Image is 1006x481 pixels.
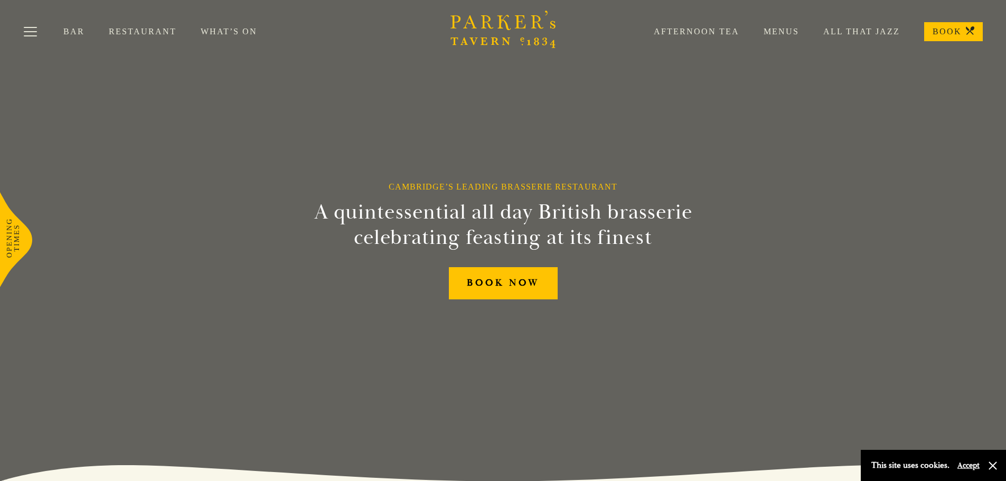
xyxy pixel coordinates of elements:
h2: A quintessential all day British brasserie celebrating feasting at its finest [262,200,744,250]
button: Close and accept [988,460,998,471]
a: BOOK NOW [449,267,558,299]
button: Accept [957,460,980,470]
h1: Cambridge’s Leading Brasserie Restaurant [389,182,617,192]
p: This site uses cookies. [871,458,949,473]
